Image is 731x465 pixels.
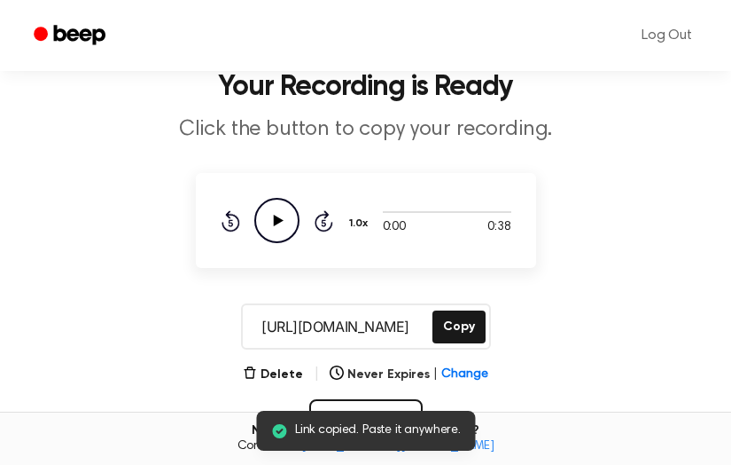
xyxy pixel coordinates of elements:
span: Contact us [11,439,720,455]
h1: Your Recording is Ready [21,73,710,101]
button: Never Expires|Change [330,366,488,384]
span: | [314,364,320,385]
button: Copy [432,311,486,343]
span: | [433,366,438,384]
button: Record [309,399,423,445]
span: 0:38 [487,218,510,237]
button: Delete [243,366,303,384]
span: Change [441,366,488,384]
a: [EMAIL_ADDRESS][DOMAIN_NAME] [301,440,494,453]
a: Log Out [624,14,710,57]
span: Link copied. Paste it anywhere. [295,422,461,440]
p: Click the button to copy your recording. [26,115,706,145]
a: Beep [21,19,121,53]
span: 0:00 [383,218,406,237]
button: 1.0x [347,209,375,239]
